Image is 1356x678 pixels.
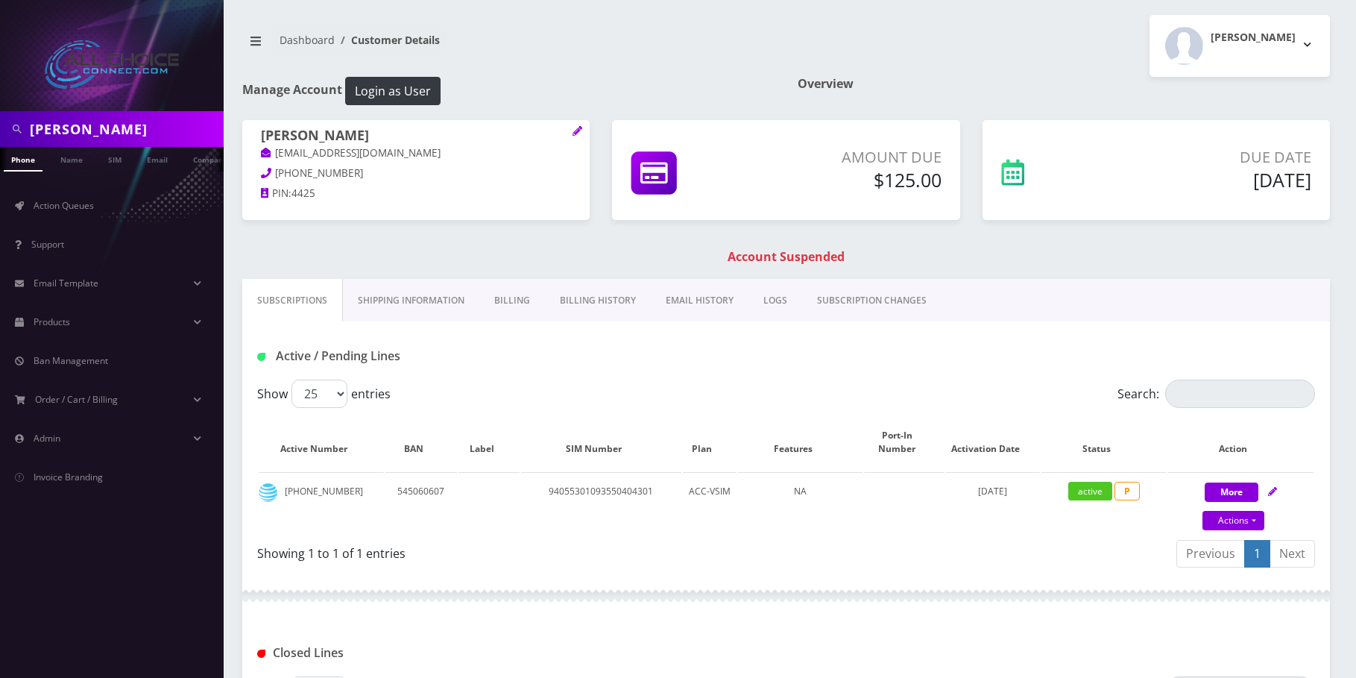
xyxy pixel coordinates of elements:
h2: [PERSON_NAME] [1211,31,1296,44]
a: EMAIL HISTORY [651,279,748,322]
span: Support [31,238,64,251]
td: [PHONE_NUMBER] [259,472,384,533]
th: Active Number: activate to sort column ascending [259,414,384,471]
span: [PHONE_NUMBER] [275,166,363,180]
a: Email [139,147,175,170]
a: Phone [4,147,42,172]
a: Next [1270,540,1315,568]
h1: Overview [798,77,1331,91]
span: Ban Management [34,354,108,367]
span: Action Queues [34,199,94,212]
img: Active / Pending Lines [257,353,265,361]
input: Search: [1165,380,1315,408]
th: Port-In Number: activate to sort column ascending [864,414,944,471]
span: 4425 [291,186,315,200]
span: P [1114,482,1140,500]
td: NA [738,472,863,533]
img: All Choice Connect [45,40,179,89]
p: Due Date [1111,146,1311,169]
div: Showing 1 to 1 of 1 entries [257,539,775,562]
th: Status: activate to sort column ascending [1041,414,1167,471]
th: SIM Number: activate to sort column ascending [521,414,681,471]
th: Plan: activate to sort column ascending [683,414,737,471]
span: Invoice Branding [34,471,103,483]
span: Admin [34,432,60,445]
button: More [1205,483,1258,502]
a: Company [186,147,236,170]
input: Search in Company [30,115,220,143]
a: Name [53,147,90,170]
label: Search: [1117,380,1315,408]
p: Amount Due [769,146,941,169]
span: Order / Cart / Billing [35,393,118,406]
h5: [DATE] [1111,169,1311,191]
a: Dashboard [280,33,335,47]
h1: Closed Lines [257,646,595,660]
button: Login as User [345,77,441,105]
span: Email Template [34,277,98,289]
a: PIN: [261,186,291,201]
h5: $125.00 [769,169,941,191]
img: Closed Lines [257,650,265,658]
a: [EMAIL_ADDRESS][DOMAIN_NAME] [261,146,441,161]
a: SUBSCRIPTION CHANGES [802,279,942,322]
h1: [PERSON_NAME] [261,128,571,145]
th: Activation Date: activate to sort column ascending [946,414,1040,471]
span: active [1068,482,1112,500]
select: Showentries [291,380,347,408]
nav: breadcrumb [242,25,775,67]
button: [PERSON_NAME] [1150,15,1330,77]
h1: Manage Account [242,77,775,105]
a: SIM [101,147,129,170]
li: Customer Details [335,32,440,48]
img: at&t.png [259,483,277,502]
a: Actions [1202,511,1264,530]
a: Shipping Information [343,279,479,322]
a: Billing History [545,279,651,322]
td: 94055301093550404301 [521,472,681,533]
th: Action: activate to sort column ascending [1167,414,1314,471]
th: BAN: activate to sort column ascending [385,414,458,471]
h1: Active / Pending Lines [257,349,595,363]
label: Show entries [257,380,391,408]
a: Previous [1176,540,1245,568]
a: 1 [1244,540,1270,568]
span: [DATE] [978,485,1007,497]
a: Billing [479,279,545,322]
a: LOGS [748,279,802,322]
td: 545060607 [385,472,458,533]
td: ACC-VSIM [683,472,737,533]
h1: Account Suspended [246,250,1326,264]
span: Products [34,316,70,328]
a: Subscriptions [242,279,343,322]
th: Label: activate to sort column ascending [458,414,519,471]
a: Login as User [342,81,441,98]
th: Features: activate to sort column ascending [738,414,863,471]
